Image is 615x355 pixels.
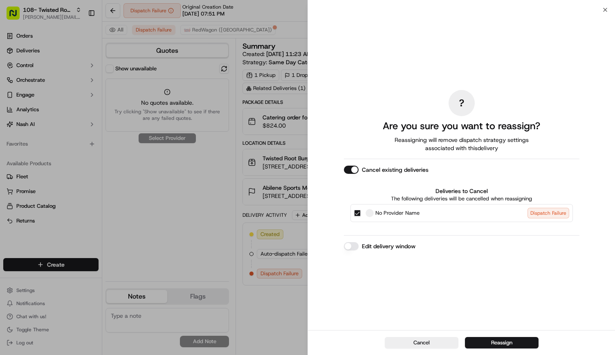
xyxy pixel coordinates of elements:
div: Start new chat [28,78,134,86]
a: 📗Knowledge Base [5,115,66,130]
span: API Documentation [77,118,131,126]
div: ? [449,90,475,116]
button: Start new chat [139,80,149,90]
p: The following deliveries will be cancelled when reassigning [350,195,573,202]
img: 1736555255976-a54dd68f-1ca7-489b-9aae-adbdc363a1c4 [8,78,23,92]
label: Edit delivery window [362,242,415,250]
h2: Are you sure you want to reassign? [383,119,540,133]
p: Welcome 👋 [8,32,149,45]
div: We're available if you need us! [28,86,103,92]
div: 📗 [8,119,15,126]
a: Powered byPylon [58,138,99,144]
img: Nash [8,8,25,24]
span: Reassigning will remove dispatch strategy settings associated with this delivery [383,136,540,152]
span: Pylon [81,138,99,144]
div: 💻 [69,119,76,126]
span: Knowledge Base [16,118,63,126]
input: Got a question? Start typing here... [21,52,147,61]
label: Cancel existing deliveries [362,166,429,174]
label: Deliveries to Cancel [350,187,573,195]
a: 💻API Documentation [66,115,135,130]
button: Cancel [385,337,458,348]
button: Reassign [465,337,539,348]
span: No Provider Name [375,209,420,217]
